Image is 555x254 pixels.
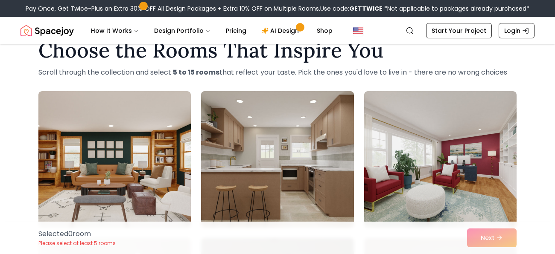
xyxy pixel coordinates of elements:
[383,4,529,13] span: *Not applicable to packages already purchased*
[20,22,74,39] a: Spacejoy
[173,67,219,77] strong: 5 to 15 rooms
[38,91,191,228] img: Room room-1
[255,22,308,39] a: AI Design
[26,4,529,13] div: Pay Once, Get Twice-Plus an Extra 30% OFF All Design Packages + Extra 10% OFF on Multiple Rooms.
[349,4,383,13] b: GETTWICE
[38,229,116,239] p: Selected 0 room
[84,22,146,39] button: How It Works
[219,22,253,39] a: Pricing
[38,240,116,247] p: Please select at least 5 rooms
[38,40,517,61] h1: Choose the Rooms That Inspire You
[20,22,74,39] img: Spacejoy Logo
[147,22,217,39] button: Design Portfolio
[38,67,517,78] p: Scroll through the collection and select that reflect your taste. Pick the ones you'd love to liv...
[499,23,535,38] a: Login
[426,23,492,38] a: Start Your Project
[320,4,383,13] span: Use code:
[197,88,357,231] img: Room room-2
[84,22,339,39] nav: Main
[364,91,517,228] img: Room room-3
[353,26,363,36] img: United States
[310,22,339,39] a: Shop
[20,17,535,44] nav: Global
